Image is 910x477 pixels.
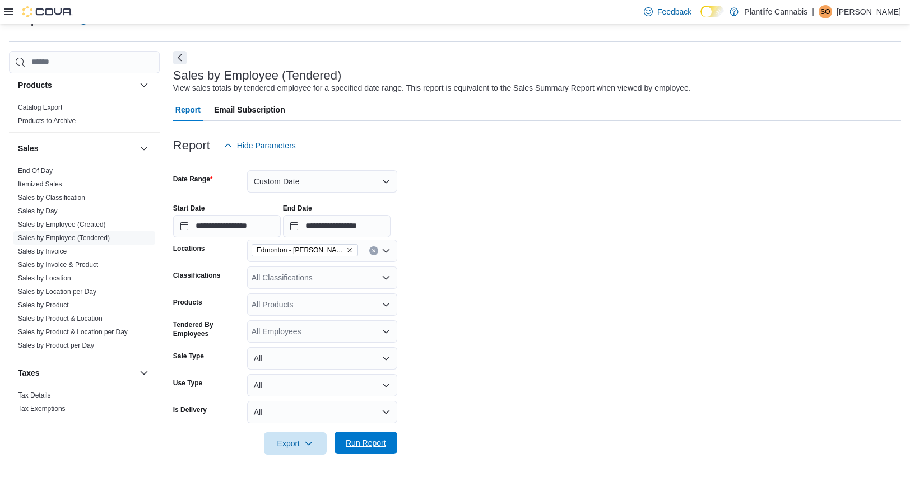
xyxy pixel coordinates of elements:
span: Sales by Product & Location [18,314,103,323]
span: Run Report [346,437,386,448]
a: Tax Details [18,391,51,399]
label: Use Type [173,378,202,387]
button: Open list of options [382,300,391,309]
button: Clear input [369,246,378,255]
h3: Report [173,139,210,152]
button: Export [264,432,327,455]
a: Catalog Export [18,104,62,111]
button: All [247,374,397,396]
button: Taxes [137,366,151,380]
button: Next [173,51,187,64]
span: End Of Day [18,166,53,175]
a: Sales by Product & Location [18,315,103,322]
a: Sales by Location per Day [18,288,96,296]
a: Itemized Sales [18,180,62,188]
span: Edmonton - [PERSON_NAME] [257,245,344,256]
label: Date Range [173,175,213,184]
h3: Sales by Employee (Tendered) [173,69,342,82]
label: Is Delivery [173,405,207,414]
span: Export [271,432,320,455]
span: Sales by Product [18,301,69,310]
button: Remove Edmonton - Terra Losa from selection in this group [346,247,353,254]
p: Plantlife Cannabis [744,5,807,18]
a: Sales by Location [18,274,71,282]
label: Products [173,298,202,307]
a: Sales by Classification [18,194,85,202]
span: Hide Parameters [237,140,296,151]
span: Sales by Employee (Created) [18,220,106,229]
input: Press the down key to open a popover containing a calendar. [283,215,391,237]
span: Sales by Product & Location per Day [18,328,128,336]
span: Sales by Classification [18,193,85,202]
div: View sales totals by tendered employee for a specified date range. This report is equivalent to t... [173,82,691,94]
span: Sales by Location [18,274,71,283]
a: Sales by Invoice [18,247,67,255]
h3: Taxes [18,367,40,378]
h3: Sales [18,143,39,154]
div: Shaylene Orbeck [819,5,832,18]
span: Sales by Product per Day [18,341,94,350]
a: Sales by Day [18,207,58,215]
button: Sales [18,143,135,154]
div: Taxes [9,389,160,420]
span: Sales by Invoice & Product [18,260,98,269]
button: All [247,401,397,423]
input: Press the down key to open a popover containing a calendar. [173,215,281,237]
span: SO [820,5,830,18]
label: End Date [283,204,312,213]
label: Tendered By Employees [173,320,243,338]
span: Tax Details [18,391,51,400]
button: Custom Date [247,170,397,193]
img: Cova [22,6,73,17]
label: Sale Type [173,352,204,361]
a: Products to Archive [18,117,76,125]
button: Open list of options [382,327,391,336]
button: Run Report [335,432,397,454]
button: Sales [137,142,151,155]
p: | [812,5,814,18]
a: Tax Exemptions [18,405,66,413]
button: Open list of options [382,246,391,255]
button: Products [137,78,151,92]
span: Dark Mode [700,17,701,18]
h3: Products [18,79,52,91]
span: Itemized Sales [18,180,62,189]
span: Feedback [657,6,691,17]
span: Edmonton - Terra Losa [252,244,358,256]
button: Open list of options [382,273,391,282]
a: Sales by Employee (Tendered) [18,234,110,242]
input: Dark Mode [700,6,724,17]
a: Feedback [639,1,696,23]
a: Sales by Product [18,301,69,309]
span: Sales by Employee (Tendered) [18,233,110,242]
label: Classifications [173,271,221,280]
button: Taxes [18,367,135,378]
a: Sales by Product per Day [18,342,94,349]
span: Sales by Day [18,207,58,216]
button: Hide Parameters [219,134,300,157]
a: Sales by Product & Location per Day [18,328,128,336]
div: Products [9,101,160,132]
a: End Of Day [18,167,53,175]
div: Sales [9,164,160,357]
p: [PERSON_NAME] [837,5,901,18]
a: Sales by Employee (Created) [18,221,106,228]
label: Locations [173,244,205,253]
span: Sales by Location per Day [18,287,96,296]
span: Email Subscription [214,99,285,121]
button: Products [18,79,135,91]
span: Catalog Export [18,103,62,112]
span: Sales by Invoice [18,247,67,256]
button: All [247,347,397,370]
label: Start Date [173,204,205,213]
span: Tax Exemptions [18,404,66,413]
span: Report [175,99,201,121]
a: Sales by Invoice & Product [18,261,98,269]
